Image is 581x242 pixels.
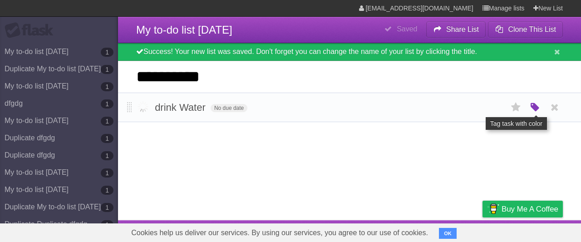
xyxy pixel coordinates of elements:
[483,201,563,217] a: Buy me a coffee
[118,43,581,61] div: Success! Your new list was saved. Don't forget you can change the name of your list by clicking t...
[101,220,113,229] b: 1
[136,24,232,36] span: My to-do list [DATE]
[426,21,486,38] button: Share List
[439,228,457,239] button: OK
[155,102,208,113] span: drink Water
[101,82,113,91] b: 1
[101,117,113,126] b: 1
[506,222,563,240] a: Suggest a feature
[101,203,113,212] b: 1
[211,104,247,112] span: No due date
[392,222,428,240] a: Developers
[446,25,479,33] b: Share List
[471,222,494,240] a: Privacy
[507,100,525,115] label: Star task
[122,224,437,242] span: Cookies help us deliver our services. By using our services, you agree to our use of cookies.
[101,48,113,57] b: 1
[397,25,417,33] b: Saved
[101,99,113,109] b: 1
[136,100,150,114] label: Done
[101,168,113,178] b: 1
[101,134,113,143] b: 1
[101,186,113,195] b: 1
[487,201,499,217] img: Buy me a coffee
[5,22,59,39] div: Flask
[362,222,381,240] a: About
[508,25,556,33] b: Clone This List
[101,65,113,74] b: 1
[101,151,113,160] b: 1
[502,201,558,217] span: Buy me a coffee
[488,21,563,38] button: Clone This List
[440,222,460,240] a: Terms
